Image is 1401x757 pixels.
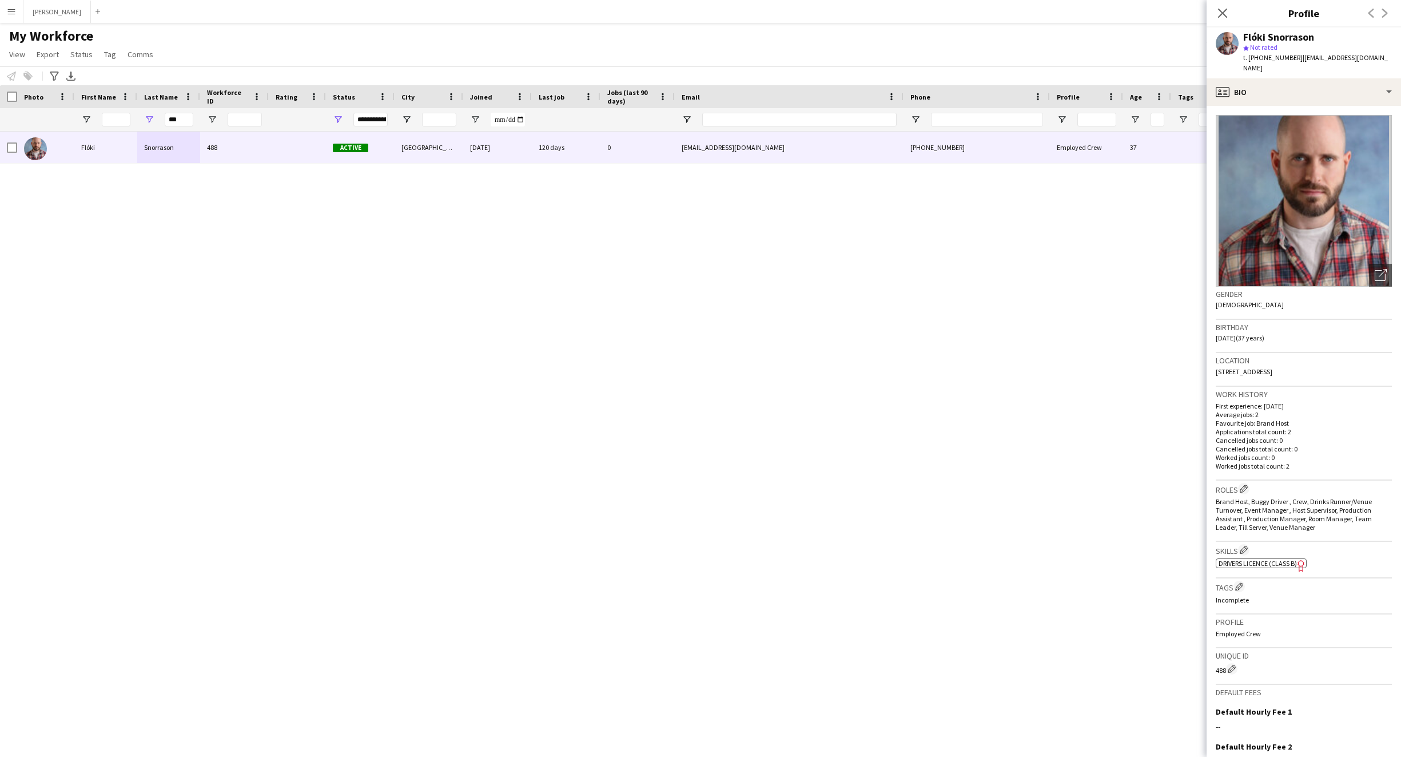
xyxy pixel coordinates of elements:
[1216,410,1392,419] p: Average jobs: 2
[1178,114,1188,125] button: Open Filter Menu
[682,114,692,125] button: Open Filter Menu
[74,132,137,163] div: Flóki
[682,93,700,101] span: Email
[32,47,63,62] a: Export
[1207,78,1401,106] div: Bio
[910,93,930,101] span: Phone
[104,49,116,60] span: Tag
[470,93,492,101] span: Joined
[128,49,153,60] span: Comms
[1216,367,1272,376] span: [STREET_ADDRESS]
[1219,559,1297,568] span: Drivers Licence (Class B)
[1207,6,1401,21] h3: Profile
[470,114,480,125] button: Open Filter Menu
[207,88,248,105] span: Workforce ID
[200,132,269,163] div: 488
[1250,43,1277,51] span: Not rated
[1057,93,1080,101] span: Profile
[463,132,532,163] div: [DATE]
[1216,289,1392,299] h3: Gender
[1243,53,1388,72] span: | [EMAIL_ADDRESS][DOMAIN_NAME]
[1199,113,1233,126] input: Tags Filter Input
[99,47,121,62] a: Tag
[1216,596,1392,604] p: Incomplete
[401,114,412,125] button: Open Filter Menu
[9,27,93,45] span: My Workforce
[1216,497,1372,532] span: Brand Host, Buggy Driver , Crew, Drinks Runner/Venue Turnover, Event Manager , Host Supervisor, P...
[1216,445,1392,453] p: Cancelled jobs total count: 0
[1057,114,1067,125] button: Open Filter Menu
[1216,629,1392,638] p: Employed Crew
[1216,115,1392,287] img: Crew avatar or photo
[137,132,200,163] div: Snorrason
[207,114,217,125] button: Open Filter Menu
[1216,581,1392,593] h3: Tags
[1243,32,1314,42] div: Flóki Snorrason
[910,114,921,125] button: Open Filter Menu
[931,113,1043,126] input: Phone Filter Input
[23,1,91,23] button: [PERSON_NAME]
[1050,132,1123,163] div: Employed Crew
[1216,389,1392,399] h3: Work history
[144,93,178,101] span: Last Name
[9,49,25,60] span: View
[1151,113,1164,126] input: Age Filter Input
[1216,462,1392,470] p: Worked jobs total count: 2
[401,93,415,101] span: City
[1123,132,1171,163] div: 37
[66,47,97,62] a: Status
[228,113,262,126] input: Workforce ID Filter Input
[1216,687,1392,697] h3: Default fees
[1369,264,1392,287] div: Open photos pop-in
[532,132,600,163] div: 120 days
[702,113,897,126] input: Email Filter Input
[1216,722,1392,732] div: --
[165,113,193,126] input: Last Name Filter Input
[1216,300,1284,309] span: [DEMOGRAPHIC_DATA]
[144,114,154,125] button: Open Filter Menu
[64,69,78,83] app-action-btn: Export XLSX
[1216,544,1392,556] h3: Skills
[24,137,47,160] img: Flóki Snorrason
[1216,419,1392,427] p: Favourite job: Brand Host
[395,132,463,163] div: [GEOGRAPHIC_DATA]
[1216,651,1392,661] h3: Unique ID
[37,49,59,60] span: Export
[81,93,116,101] span: First Name
[1077,113,1116,126] input: Profile Filter Input
[1216,617,1392,627] h3: Profile
[1216,483,1392,495] h3: Roles
[1216,402,1392,410] p: First experience: [DATE]
[333,144,368,152] span: Active
[675,132,904,163] div: [EMAIL_ADDRESS][DOMAIN_NAME]
[1243,53,1303,62] span: t. [PHONE_NUMBER]
[491,113,525,126] input: Joined Filter Input
[333,93,355,101] span: Status
[1178,93,1193,101] span: Tags
[70,49,93,60] span: Status
[422,113,456,126] input: City Filter Input
[1216,334,1264,342] span: [DATE] (37 years)
[123,47,158,62] a: Comms
[47,69,61,83] app-action-btn: Advanced filters
[539,93,564,101] span: Last job
[1216,427,1392,436] p: Applications total count: 2
[5,47,30,62] a: View
[1130,114,1140,125] button: Open Filter Menu
[24,93,43,101] span: Photo
[1216,707,1292,717] h3: Default Hourly Fee 1
[1216,663,1392,675] div: 488
[1216,436,1392,445] p: Cancelled jobs count: 0
[1216,453,1392,462] p: Worked jobs count: 0
[904,132,1050,163] div: [PHONE_NUMBER]
[276,93,297,101] span: Rating
[607,88,654,105] span: Jobs (last 90 days)
[1216,322,1392,332] h3: Birthday
[102,113,130,126] input: First Name Filter Input
[333,114,343,125] button: Open Filter Menu
[600,132,675,163] div: 0
[1130,93,1142,101] span: Age
[1216,742,1292,752] h3: Default Hourly Fee 2
[1216,355,1392,366] h3: Location
[81,114,91,125] button: Open Filter Menu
